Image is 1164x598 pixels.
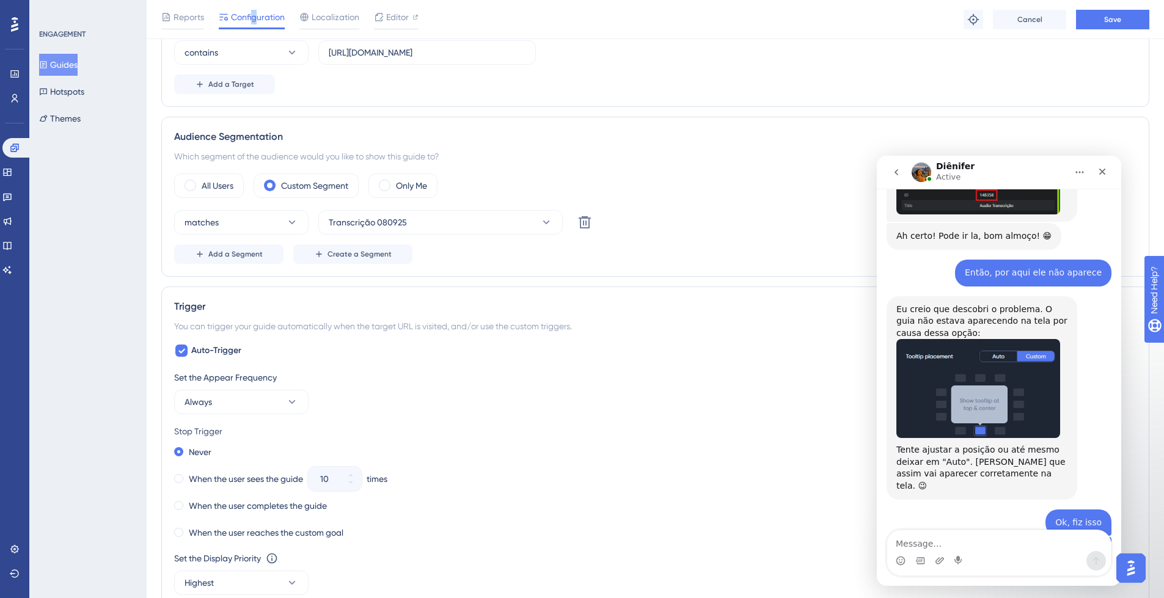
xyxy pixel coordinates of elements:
[208,79,254,89] span: Add a Target
[39,81,84,103] button: Hotspots
[312,10,359,24] span: Localization
[174,551,261,566] div: Set the Display Priority
[174,390,309,414] button: Always
[29,3,76,18] span: Need Help?
[367,472,387,486] div: times
[39,29,86,39] div: ENGAGEMENT
[174,75,275,94] button: Add a Target
[185,45,218,60] span: contains
[185,215,219,230] span: matches
[185,575,214,590] span: Highest
[396,178,427,193] label: Only Me
[174,129,1137,144] div: Audience Segmentation
[1113,550,1149,586] iframe: UserGuiding AI Assistant Launcher
[208,249,263,259] span: Add a Segment
[1076,10,1149,29] button: Save
[174,319,1137,334] div: You can trigger your guide automatically when the target URL is visited, and/or use the custom tr...
[293,244,412,264] button: Create a Segment
[174,210,309,235] button: matches
[174,424,1137,439] div: Stop Trigger
[329,46,525,59] input: yourwebsite.com/path
[174,149,1137,164] div: Which segment of the audience would you like to show this guide to?
[231,10,285,24] span: Configuration
[202,178,233,193] label: All Users
[174,370,1137,385] div: Set the Appear Frequency
[174,244,284,264] button: Add a Segment
[281,178,348,193] label: Custom Segment
[993,10,1066,29] button: Cancel
[189,525,343,540] label: When the user reaches the custom goal
[189,445,211,459] label: Never
[185,395,212,409] span: Always
[191,343,241,358] span: Auto-Trigger
[39,54,78,76] button: Guides
[318,210,563,235] button: Transcrição 080925
[174,299,1137,314] div: Trigger
[328,249,392,259] span: Create a Segment
[877,156,1121,586] iframe: Intercom live chat
[174,10,204,24] span: Reports
[386,10,409,24] span: Editor
[39,108,81,129] button: Themes
[1104,15,1121,24] span: Save
[174,40,309,65] button: contains
[174,571,309,595] button: Highest
[189,498,327,513] label: When the user completes the guide
[1017,15,1042,24] span: Cancel
[329,215,407,230] span: Transcrição 080925
[189,472,303,486] label: When the user sees the guide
